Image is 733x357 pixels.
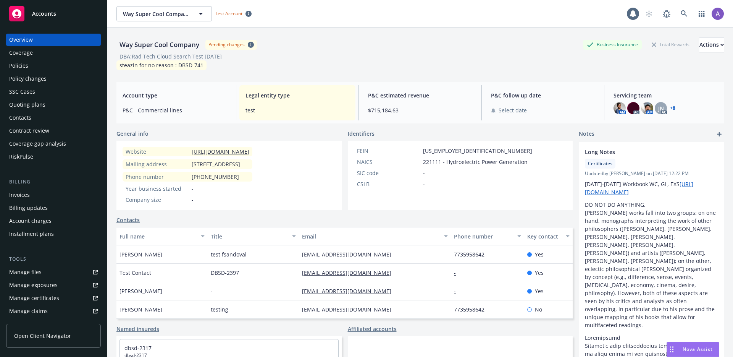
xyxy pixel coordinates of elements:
[126,196,189,204] div: Company size
[454,287,462,295] a: -
[123,91,227,99] span: Account type
[9,292,59,304] div: Manage certificates
[451,227,524,245] button: Phone number
[126,185,189,193] div: Year business started
[116,6,212,21] button: Way Super Cool Company
[715,130,724,139] a: add
[9,305,48,317] div: Manage claims
[116,60,207,70] div: steazin for no reason : DBSD-741
[119,287,162,295] span: [PERSON_NAME]
[6,189,101,201] a: Invoices
[119,305,162,313] span: [PERSON_NAME]
[126,160,189,168] div: Mailing address
[126,173,189,181] div: Phone number
[245,91,350,99] span: Legal entity type
[368,91,472,99] span: P&C estimated revenue
[348,325,397,333] a: Affiliated accounts
[9,202,48,214] div: Billing updates
[211,287,213,295] span: -
[6,266,101,278] a: Manage files
[6,228,101,240] a: Installment plans
[368,106,472,114] span: $715,184.63
[211,250,247,258] span: test fsandoval
[211,232,287,240] div: Title
[423,180,425,188] span: -
[535,269,544,277] span: Yes
[192,196,194,204] span: -
[6,202,101,214] a: Billing updates
[215,10,242,17] span: Test Account
[454,269,462,276] a: -
[211,305,228,313] span: testing
[299,227,451,245] button: Email
[614,102,626,114] img: photo
[348,130,375,138] span: Identifiers
[126,148,189,156] div: Website
[585,180,718,196] p: [DATE]-[DATE] Workbook WC, GL, EXS
[6,3,101,24] a: Accounts
[357,169,420,177] div: SIC code
[699,37,724,52] button: Actions
[6,305,101,317] a: Manage claims
[6,60,101,72] a: Policies
[585,201,718,329] p: DO NOT DO ANYTHING. [PERSON_NAME] works fall into two groups: on one hand, monographs interpretin...
[119,269,151,277] span: Test Contact
[192,173,239,181] span: [PHONE_NUMBER]
[212,10,255,18] span: Test Account
[6,99,101,111] a: Quoting plans
[670,106,675,110] a: +8
[9,34,33,46] div: Overview
[423,147,532,155] span: [US_EMPLOYER_IDENTIFICATION_NUMBER]
[119,52,222,60] div: DBA: Rad Tech Cloud Search Test [DATE]
[6,112,101,124] a: Contacts
[192,185,194,193] span: -
[116,40,202,50] div: Way Super Cool Company
[667,342,676,357] div: Drag to move
[667,342,719,357] button: Nova Assist
[9,47,33,59] div: Coverage
[302,269,397,276] a: [EMAIL_ADDRESS][DOMAIN_NAME]
[694,6,709,21] a: Switch app
[454,306,491,313] a: 7735958642
[119,250,162,258] span: [PERSON_NAME]
[245,106,350,114] span: test
[524,227,573,245] button: Key contact
[454,232,512,240] div: Phone number
[9,86,35,98] div: SSC Cases
[357,158,420,166] div: NAICS
[116,227,208,245] button: Full name
[357,180,420,188] div: CSLB
[208,41,245,48] div: Pending changes
[659,6,674,21] a: Report a Bug
[116,130,149,138] span: General info
[535,305,542,313] span: No
[192,148,249,155] a: [URL][DOMAIN_NAME]
[9,112,31,124] div: Contacts
[658,104,664,112] span: JN
[585,170,718,177] span: Updated by [PERSON_NAME] on [DATE] 12:22 PM
[627,102,639,114] img: photo
[205,40,257,49] span: Pending changes
[614,91,718,99] span: Servicing team
[116,216,140,224] a: Contacts
[535,287,544,295] span: Yes
[9,189,30,201] div: Invoices
[14,332,71,340] span: Open Client Navigator
[6,178,101,186] div: Billing
[9,228,54,240] div: Installment plans
[6,47,101,59] a: Coverage
[192,160,240,168] span: [STREET_ADDRESS]
[9,99,45,111] div: Quoting plans
[535,250,544,258] span: Yes
[124,344,152,352] a: dbsd-2317
[123,106,227,114] span: P&C - Commercial lines
[648,40,693,49] div: Total Rewards
[9,266,42,278] div: Manage files
[9,215,52,227] div: Account charges
[583,40,642,49] div: Business Insurance
[6,151,101,163] a: RiskPulse
[357,147,420,155] div: FEIN
[9,73,47,85] div: Policy changes
[123,10,189,18] span: Way Super Cool Company
[9,151,33,163] div: RiskPulse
